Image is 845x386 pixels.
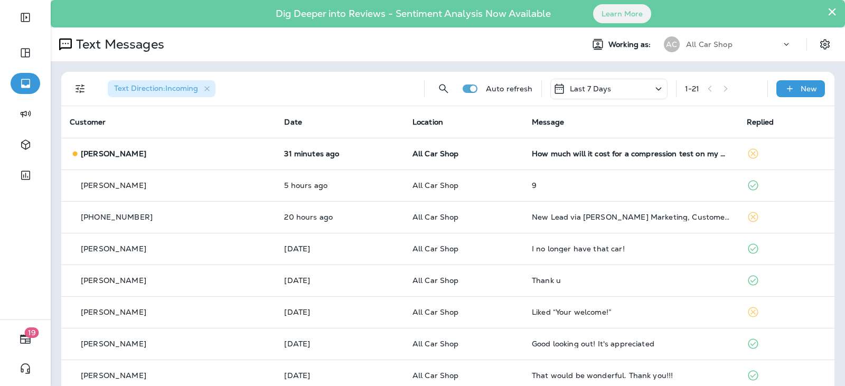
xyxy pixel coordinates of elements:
span: Customer [70,117,106,127]
p: Sep 23, 2025 11:22 AM [284,244,395,253]
span: All Car Shop [412,149,459,158]
p: New [801,84,817,93]
button: Filters [70,78,91,99]
div: That would be wonderful. Thank you!!! [532,371,729,380]
div: How much will it cost for a compression test on my 6 cylinder engine? And how are you and your fa... [532,149,729,158]
div: Text Direction:Incoming [108,80,215,97]
div: 9 [532,181,729,190]
button: Close [827,3,837,20]
div: New Lead via Merrick Marketing, Customer Name: Tyler, Contact info: Masked phone number available... [532,213,729,221]
p: Sep 24, 2025 10:28 AM [284,181,395,190]
p: Dig Deeper into Reviews - Sentiment Analysis Now Available [245,12,581,15]
span: 19 [25,327,39,338]
p: [PERSON_NAME] [81,244,146,253]
div: Liked “Your welcome!” [532,308,729,316]
span: Location [412,117,443,127]
span: Text Direction : Incoming [114,83,198,93]
p: All Car Shop [686,40,733,49]
p: Sep 22, 2025 08:34 AM [284,308,395,316]
div: 1 - 21 [685,84,700,93]
span: Replied [747,117,774,127]
button: Settings [815,35,834,54]
span: All Car Shop [412,276,459,285]
p: Sep 19, 2025 11:43 AM [284,371,395,380]
div: I no longer have that car! [532,244,729,253]
p: Sep 24, 2025 03:01 PM [284,149,395,158]
button: Learn More [593,4,651,23]
button: Expand Sidebar [11,7,40,28]
p: [PERSON_NAME] [81,276,146,285]
p: Sep 19, 2025 02:17 PM [284,340,395,348]
button: 19 [11,328,40,350]
p: Sep 23, 2025 08:13 AM [284,276,395,285]
span: Message [532,117,564,127]
span: Date [284,117,302,127]
div: AC [664,36,680,52]
span: All Car Shop [412,181,459,190]
span: All Car Shop [412,307,459,317]
p: [PHONE_NUMBER] [81,213,153,221]
p: Last 7 Days [570,84,612,93]
span: Working as: [608,40,653,49]
p: [PERSON_NAME] [81,340,146,348]
p: Sep 23, 2025 07:32 PM [284,213,395,221]
p: Text Messages [72,36,164,52]
span: All Car Shop [412,244,459,253]
p: [PERSON_NAME] [81,308,146,316]
div: Good looking out! It's appreciated [532,340,729,348]
div: Thank u [532,276,729,285]
span: All Car Shop [412,339,459,349]
p: Auto refresh [486,84,533,93]
p: [PERSON_NAME] [81,371,146,380]
p: [PERSON_NAME] [81,149,146,158]
button: Search Messages [433,78,454,99]
p: [PERSON_NAME] [81,181,146,190]
span: All Car Shop [412,371,459,380]
span: All Car Shop [412,212,459,222]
